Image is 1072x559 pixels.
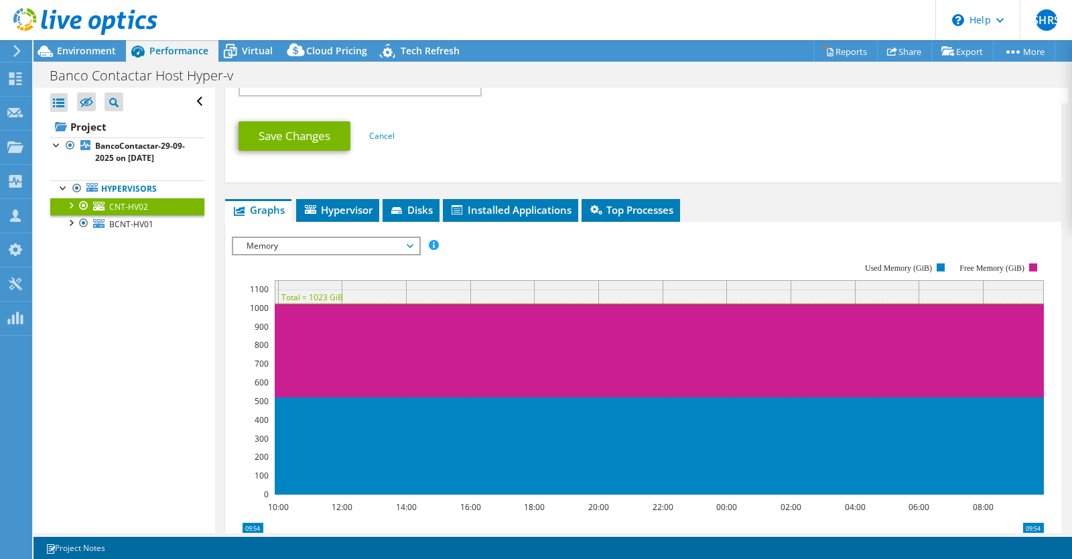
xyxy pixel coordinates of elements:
text: 14:00 [396,501,417,513]
a: Hypervisors [50,180,204,198]
span: Disks [389,203,433,216]
span: Cloud Pricing [306,44,367,57]
span: CNT-HV02 [109,201,148,212]
a: Project Notes [36,540,115,556]
span: Environment [57,44,116,57]
text: Free Memory (GiB) [960,263,1025,273]
text: 22:00 [653,501,673,513]
a: Share [877,41,932,62]
text: 800 [255,339,269,351]
text: 12:00 [332,501,352,513]
text: Total = 1023 GiB [281,292,343,303]
b: BancoContactar-29-09-2025 on [DATE] [95,140,185,164]
text: 900 [255,321,269,332]
span: Memory [240,238,412,254]
span: Tech Refresh [401,44,460,57]
a: Save Changes [239,121,350,151]
text: 100 [255,470,269,481]
text: 00:00 [716,501,737,513]
text: 700 [255,358,269,369]
span: SHRS [1036,9,1057,31]
span: Performance [149,44,208,57]
text: 200 [255,451,269,462]
h1: Banco Contactar Host Hyper-v [44,68,254,83]
a: Reports [813,41,878,62]
a: Project [50,116,204,137]
text: Used Memory (GiB) [865,263,932,273]
text: 1000 [250,302,269,314]
span: Graphs [232,203,285,216]
span: Virtual [242,44,273,57]
a: BCNT-HV01 [50,215,204,233]
a: Export [931,41,994,62]
text: 16:00 [460,501,481,513]
text: 1100 [250,284,269,295]
a: More [993,41,1055,62]
text: 08:00 [973,501,994,513]
a: BancoContactar-29-09-2025 on [DATE] [50,137,204,167]
a: CNT-HV02 [50,198,204,215]
text: 18:00 [524,501,545,513]
span: Installed Applications [450,203,572,216]
text: 500 [255,395,269,407]
text: 04:00 [845,501,866,513]
svg: \n [952,14,964,26]
text: 10:00 [268,501,289,513]
text: 300 [255,433,269,444]
span: BCNT-HV01 [109,219,153,230]
span: Hypervisor [303,203,373,216]
text: 0 [264,489,269,500]
text: 400 [255,414,269,426]
text: 600 [255,377,269,388]
text: 06:00 [909,501,929,513]
text: 02:00 [781,501,801,513]
span: Top Processes [588,203,673,216]
text: 20:00 [588,501,609,513]
a: Cancel [369,130,395,141]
